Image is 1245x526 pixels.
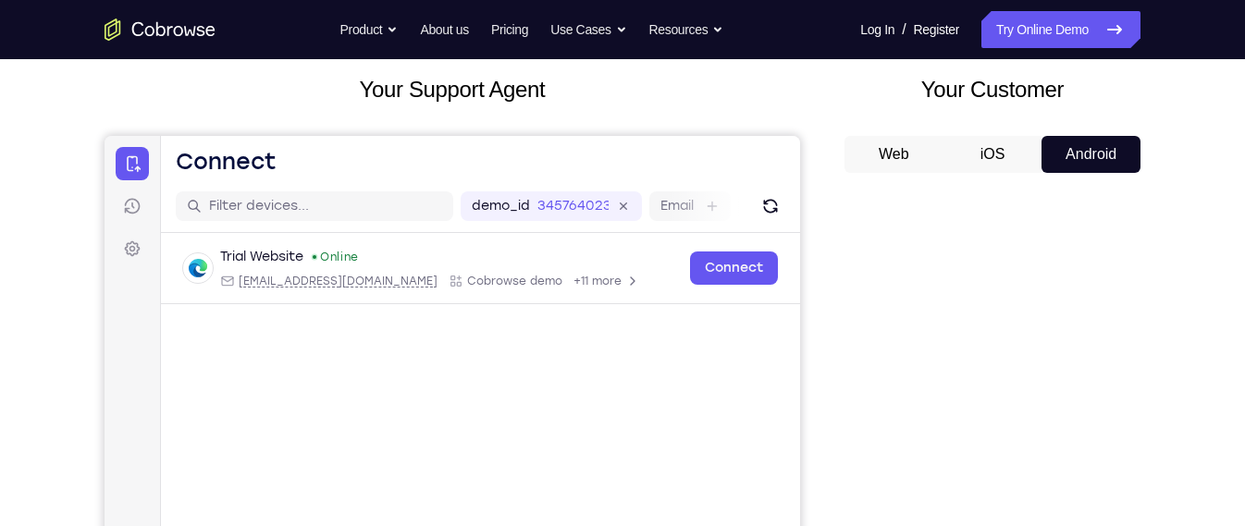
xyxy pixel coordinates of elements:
[902,18,906,41] span: /
[649,11,724,48] button: Resources
[981,11,1140,48] a: Try Online Demo
[469,138,517,153] span: +11 more
[943,136,1042,173] button: iOS
[860,11,894,48] a: Log In
[1042,136,1140,173] button: Android
[344,138,458,153] div: App
[420,11,468,48] a: About us
[586,116,673,149] a: Connect
[105,18,216,41] a: Go to the home page
[116,138,333,153] div: Email
[914,11,959,48] a: Register
[844,136,943,173] button: Web
[340,11,399,48] button: Product
[550,11,626,48] button: Use Cases
[105,73,800,106] h2: Your Support Agent
[844,73,1140,106] h2: Your Customer
[491,11,528,48] a: Pricing
[134,138,333,153] span: web@example.com
[363,138,458,153] span: Cobrowse demo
